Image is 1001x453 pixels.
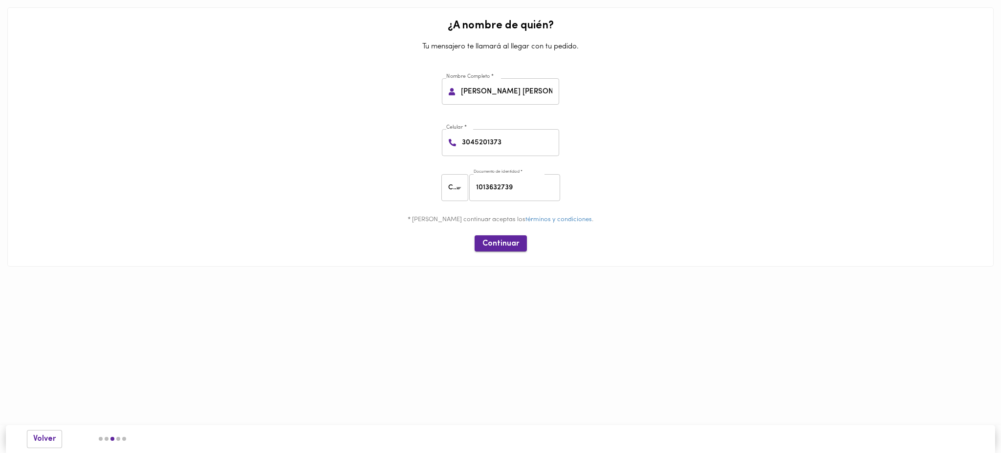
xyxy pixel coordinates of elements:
div: CC [441,174,472,201]
p: * [PERSON_NAME] continuar aceptas los . [15,215,986,225]
button: Volver [27,430,62,448]
input: Pepito Perez [459,78,559,105]
span: Continuar [482,239,519,249]
button: Continuar [475,235,527,251]
a: términos y condiciones [525,216,592,223]
span: Volver [33,434,56,444]
h2: ¿A nombre de quién? [15,20,986,32]
input: 3173536843 [460,129,559,156]
p: Tu mensajero te llamará al llegar con tu pedido. [15,37,986,57]
iframe: Messagebird Livechat Widget [944,396,991,443]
